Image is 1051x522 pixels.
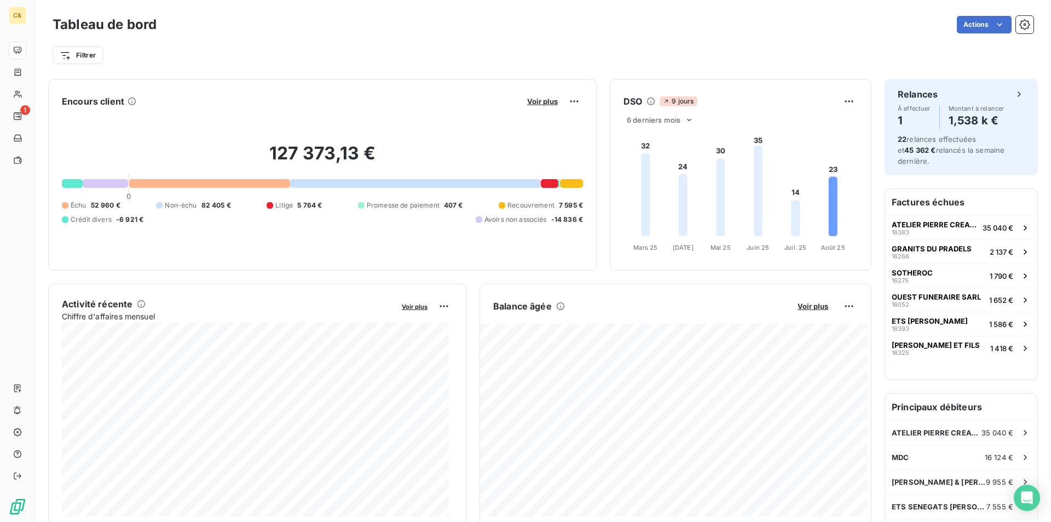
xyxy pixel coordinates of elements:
span: 16275 [892,277,909,284]
button: Actions [957,16,1012,33]
span: 5 764 € [297,200,322,210]
span: 407 € [444,200,463,210]
h6: Balance âgée [493,300,552,313]
tspan: Mars 25 [633,244,657,251]
tspan: Mai 25 [711,244,731,251]
h6: Relances [898,88,938,101]
h3: Tableau de bord [53,15,157,35]
span: 1 652 € [989,296,1013,305]
h4: 1,538 k € [949,112,1004,129]
span: Échu [71,200,86,210]
span: ETS [PERSON_NAME] [892,317,968,325]
span: Non-échu [165,200,197,210]
span: [PERSON_NAME] & [PERSON_NAME] [892,478,986,486]
h6: Principaux débiteurs [885,394,1037,420]
span: 16266 [892,253,909,260]
tspan: Juil. 25 [784,244,806,251]
span: 6 derniers mois [627,116,680,124]
span: 16383 [892,229,909,236]
h4: 1 [898,112,931,129]
span: ETS SENEGATS [PERSON_NAME] ET FILS [892,502,986,511]
span: ATELIER PIERRE CREATIVE [892,220,978,229]
span: 35 040 € [983,223,1013,232]
h6: Activité récente [62,297,132,311]
span: Voir plus [527,97,558,106]
span: 45 362 € [904,146,935,154]
span: Recouvrement [507,200,555,210]
button: OUEST FUNERAIRE SARL160521 652 € [885,288,1037,312]
span: 1 790 € [990,272,1013,280]
span: Crédit divers [71,215,112,225]
tspan: Août 25 [821,244,845,251]
button: [PERSON_NAME] ET FILS163251 418 € [885,336,1037,360]
span: 1 418 € [990,344,1013,353]
span: 16325 [892,349,909,356]
span: Promesse de paiement [367,200,440,210]
span: SOTHEROC [892,268,933,277]
span: Montant à relancer [949,105,1004,112]
button: Voir plus [399,301,431,311]
button: Filtrer [53,47,103,64]
span: 7 595 € [559,200,583,210]
span: 0 [126,192,131,200]
tspan: Juin 25 [747,244,769,251]
button: ETS [PERSON_NAME]163931 586 € [885,312,1037,336]
span: 1 586 € [989,320,1013,329]
div: Open Intercom Messenger [1014,485,1040,511]
span: [PERSON_NAME] ET FILS [892,341,980,349]
span: relances effectuées et relancés la semaine dernière. [898,135,1004,165]
span: 82 405 € [201,200,231,210]
div: C& [9,7,26,24]
span: Voir plus [402,303,428,311]
span: 7 555 € [986,502,1013,511]
a: 1 [9,107,26,125]
span: OUEST FUNERAIRE SARL [892,292,981,301]
span: 9 955 € [986,478,1013,486]
button: SOTHEROC162751 790 € [885,263,1037,288]
h6: Encours client [62,95,124,108]
span: -6 921 € [116,215,143,225]
span: MDC [892,453,909,462]
button: GRANITS DU PRADELS162662 137 € [885,239,1037,263]
span: Chiffre d'affaires mensuel [62,311,394,322]
span: GRANITS DU PRADELS [892,244,972,253]
h2: 127 373,13 € [62,142,583,175]
button: Voir plus [524,96,561,106]
span: Litige [275,200,293,210]
span: 2 137 € [990,248,1013,256]
span: 16 124 € [985,453,1013,462]
span: 16052 [892,301,909,308]
span: 22 [898,135,906,144]
span: 9 jours [660,96,697,106]
tspan: [DATE] [673,244,694,251]
h6: Factures échues [885,189,1037,215]
span: Voir plus [798,302,828,311]
img: Logo LeanPay [9,498,26,515]
span: -14 836 € [551,215,583,225]
h6: DSO [623,95,642,108]
span: ATELIER PIERRE CREATIVE [892,428,981,437]
span: 52 960 € [91,200,120,210]
span: 16393 [892,325,909,332]
button: Voir plus [794,301,831,311]
span: Avoirs non associés [484,215,547,225]
span: À effectuer [898,105,931,112]
button: ATELIER PIERRE CREATIVE1638335 040 € [885,215,1037,239]
span: 35 040 € [981,428,1013,437]
span: 1 [20,105,30,115]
